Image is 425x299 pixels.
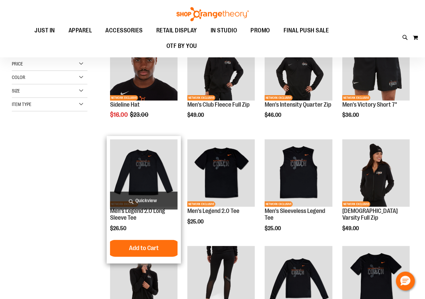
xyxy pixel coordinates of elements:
[110,139,178,208] a: OTF Mens Coach FA23 Legend 2.0 LS Tee - Black primary imageNETWORK EXCLUSIVE
[130,111,150,118] span: $23.00
[150,23,204,38] a: RETAIL DISPLAY
[184,29,258,135] div: product
[35,23,55,38] span: JUST IN
[277,23,336,38] a: FINAL PUSH SALE
[342,33,410,101] a: OTF Mens Coach FA23 Victory Short - Black primary imageNETWORK EXCLUSIVE
[156,23,197,38] span: RETAIL DISPLAY
[187,101,249,108] a: Men's Club Fleece Full Zip
[187,208,239,214] a: Men's Legend 2.0 Tee
[342,101,397,108] a: Men's Victory Short 7"
[265,95,293,101] span: NETWORK EXCLUSIVE
[251,23,270,38] span: PROMO
[110,192,178,210] a: Quickview
[342,95,370,101] span: NETWORK EXCLUSIVE
[110,225,127,232] span: $26.50
[110,101,140,108] a: Sideline Hat
[342,112,360,118] span: $36.00
[166,38,197,54] span: OTF BY YOU
[342,208,398,221] a: [DEMOGRAPHIC_DATA] Varsity Full Zip
[339,136,413,249] div: product
[265,33,332,101] a: OTF Mens Coach FA23 Intensity Quarter Zip - Black primary imageNETWORK EXCLUSIVE
[342,139,410,207] img: OTF Ladies Coach FA23 Varsity Full Zip - Black primary image
[99,23,150,38] a: ACCESSORIES
[204,23,244,38] a: IN STUDIO
[265,112,282,118] span: $46.00
[211,23,237,38] span: IN STUDIO
[265,33,332,100] img: OTF Mens Coach FA23 Intensity Quarter Zip - Black primary image
[187,33,255,100] img: OTF Mens Coach FA23 Club Fleece Full Zip - Black primary image
[12,75,25,80] span: Color
[176,7,250,21] img: Shop Orangetheory
[107,240,181,257] button: Add to Cart
[339,29,413,135] div: product
[110,33,178,101] a: Sideline Hat primary imageSALENETWORK EXCLUSIVE
[69,23,92,38] span: APPAREL
[129,244,159,252] span: Add to Cart
[265,139,332,207] img: OTF Mens Coach FA23 Legend Sleeveless Tee - Black primary image
[342,139,410,208] a: OTF Ladies Coach FA23 Varsity Full Zip - Black primary imageNETWORK EXCLUSIVE
[62,23,99,38] a: APPAREL
[187,139,255,207] img: OTF Mens Coach FA23 Legend 2.0 SS Tee - Black primary image
[110,139,178,207] img: OTF Mens Coach FA23 Legend 2.0 LS Tee - Black primary image
[342,225,360,232] span: $49.00
[261,29,336,135] div: product
[265,201,293,207] span: NETWORK EXCLUSIVE
[28,23,62,38] a: JUST IN
[110,95,138,101] span: NETWORK EXCLUSIVE
[110,111,129,118] span: $16.00
[187,139,255,208] a: OTF Mens Coach FA23 Legend 2.0 SS Tee - Black primary imageNETWORK EXCLUSIVE
[12,88,20,93] span: Size
[265,225,282,232] span: $25.00
[261,136,336,249] div: product
[265,101,331,108] a: Men's Intensity Quarter Zip
[244,23,277,38] a: PROMO
[284,23,329,38] span: FINAL PUSH SALE
[396,272,415,291] button: Hello, have a question? Let’s chat.
[184,136,258,242] div: product
[265,139,332,208] a: OTF Mens Coach FA23 Legend Sleeveless Tee - Black primary imageNETWORK EXCLUSIVE
[187,201,215,207] span: NETWORK EXCLUSIVE
[107,29,181,135] div: product
[110,33,178,100] img: Sideline Hat primary image
[110,208,165,221] a: Men's Legend 2.0 Long Sleeve Tee
[187,33,255,101] a: OTF Mens Coach FA23 Club Fleece Full Zip - Black primary imageNETWORK EXCLUSIVE
[187,95,215,101] span: NETWORK EXCLUSIVE
[187,112,205,118] span: $49.00
[107,136,181,264] div: product
[12,61,23,66] span: Price
[12,102,31,107] span: Item Type
[187,219,205,225] span: $25.00
[160,38,204,54] a: OTF BY YOU
[265,208,325,221] a: Men's Sleeveless Legend Tee
[106,23,143,38] span: ACCESSORIES
[342,33,410,100] img: OTF Mens Coach FA23 Victory Short - Black primary image
[342,201,370,207] span: NETWORK EXCLUSIVE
